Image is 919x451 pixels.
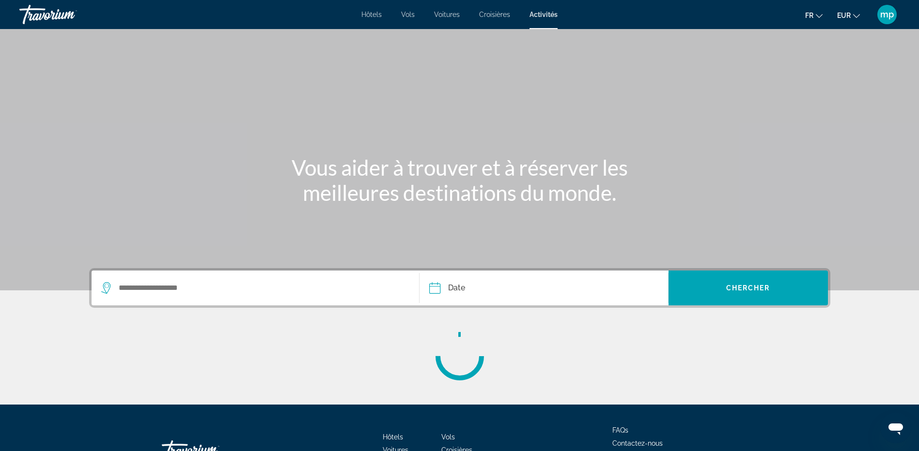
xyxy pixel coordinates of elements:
h1: Vous aider à trouver et à réserver les meilleures destinations du monde. [278,155,641,205]
button: User Menu [874,4,900,25]
div: Search widget [92,271,828,305]
button: Change language [805,8,823,22]
button: Chercher [669,271,828,305]
a: Activités [530,11,558,18]
a: Vols [401,11,415,18]
button: Change currency [837,8,860,22]
a: Contactez-nous [612,439,663,447]
span: mp [880,10,894,19]
span: EUR [837,12,851,19]
a: Travorium [19,2,116,27]
a: Croisières [479,11,510,18]
a: Vols [441,433,455,441]
a: Voitures [434,11,460,18]
a: FAQs [612,426,628,434]
a: Hôtels [361,11,382,18]
span: fr [805,12,813,19]
a: Hôtels [383,433,403,441]
span: Chercher [726,284,770,292]
button: Date [429,271,668,305]
iframe: Bouton de lancement de la fenêtre de messagerie [880,412,911,443]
